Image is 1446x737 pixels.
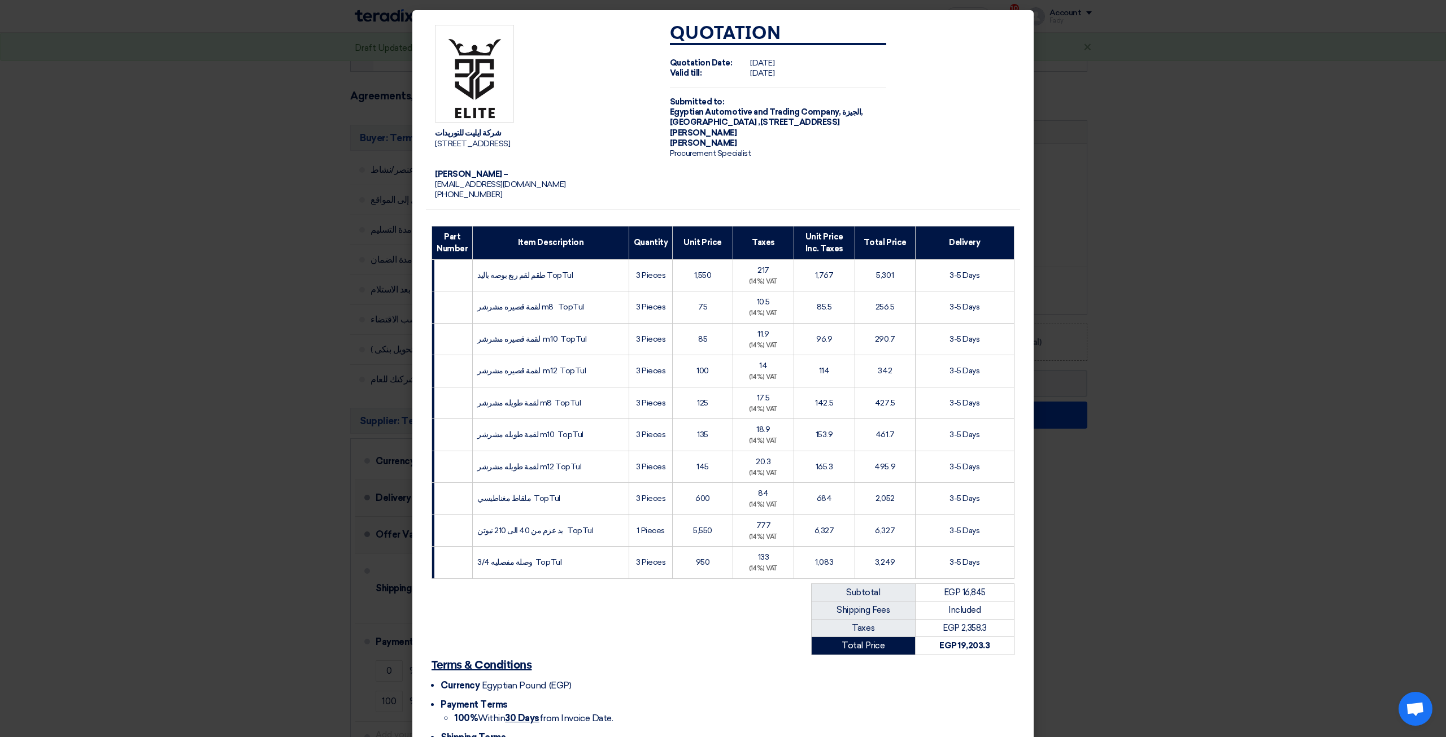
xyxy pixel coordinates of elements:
[696,462,709,472] span: 145
[738,309,789,319] div: (14%) VAT
[441,699,508,710] span: Payment Terms
[505,713,539,723] u: 30 Days
[758,552,769,562] span: 133
[875,398,895,408] span: 427.5
[950,526,979,535] span: 3-5 Days
[812,619,916,637] td: Taxes
[756,425,770,434] span: 18.9
[477,334,586,344] span: لقمة قصيره مشرشر m10 TopTul
[738,500,789,510] div: (14%) VAT
[812,637,916,655] td: Total Price
[637,526,664,535] span: 1 Pieces
[759,361,767,370] span: 14
[756,457,770,466] span: 20.3
[950,557,979,567] span: 3-5 Days
[750,58,774,68] span: [DATE]
[817,494,832,503] span: 684
[875,557,895,567] span: 3,249
[876,271,894,280] span: 5,301
[738,405,789,415] div: (14%) VAT
[477,557,561,567] span: وصلة مفصليه 3/4 TopTul
[477,430,583,439] span: لقمة طويله مشرشر m10 TopTul
[670,97,725,107] strong: Submitted to:
[816,462,833,472] span: 165.3
[875,526,895,535] span: 6,327
[733,226,794,259] th: Taxes
[757,393,770,403] span: 17.5
[915,583,1014,601] td: EGP 16,845
[694,271,712,280] span: 1,550
[950,430,979,439] span: 3-5 Days
[477,271,573,280] span: طقم لقم ربع بوصه باليد TopTul
[855,226,915,259] th: Total Price
[670,58,733,68] strong: Quotation Date:
[950,271,979,280] span: 3-5 Days
[738,533,789,542] div: (14%) VAT
[876,494,895,503] span: 2,052
[697,430,708,439] span: 135
[636,271,665,280] span: 3 Pieces
[673,226,733,259] th: Unit Price
[950,366,979,376] span: 3-5 Days
[950,398,979,408] span: 3-5 Days
[950,334,979,344] span: 3-5 Days
[454,713,478,723] strong: 100%
[696,557,710,567] span: 950
[757,297,770,307] span: 10.5
[435,190,502,199] span: [PHONE_NUMBER]
[738,373,789,382] div: (14%) VAT
[738,564,789,574] div: (14%) VAT
[738,341,789,351] div: (14%) VAT
[698,334,707,344] span: 85
[435,169,652,180] div: [PERSON_NAME] –
[943,623,986,633] span: EGP 2,358.3
[670,107,841,117] span: Egyptian Automotive and Trading Company,
[432,226,473,259] th: Part Number
[738,277,789,287] div: (14%) VAT
[757,329,769,339] span: 11.9
[738,437,789,446] div: (14%) VAT
[812,583,916,601] td: Subtotal
[950,494,979,503] span: 3-5 Days
[670,138,737,148] span: [PERSON_NAME]
[441,680,480,691] span: Currency
[815,557,833,567] span: 1,083
[948,605,981,615] span: Included
[636,494,665,503] span: 3 Pieces
[815,271,834,280] span: 1,767
[636,398,665,408] span: 3 Pieces
[435,128,652,138] div: شركة ايليت للتوريدات
[695,494,710,503] span: 600
[636,302,665,312] span: 3 Pieces
[915,226,1014,259] th: Delivery
[670,107,863,137] span: الجيزة, [GEOGRAPHIC_DATA] ,[STREET_ADDRESS][PERSON_NAME]
[950,462,979,472] span: 3-5 Days
[875,334,895,344] span: 290.7
[878,366,892,376] span: 342
[670,149,751,158] span: Procurement Specialist
[815,398,833,408] span: 142.5
[670,68,702,78] strong: Valid till:
[698,302,707,312] span: 75
[750,68,774,78] span: [DATE]
[473,226,629,259] th: Item Description
[636,557,665,567] span: 3 Pieces
[693,526,712,535] span: 5,550
[636,462,665,472] span: 3 Pieces
[636,366,665,376] span: 3 Pieces
[816,430,833,439] span: 153.9
[819,366,830,376] span: 114
[477,526,593,535] span: يد عزم من 40 الى 210 نيوتن TopTul
[432,660,532,671] u: Terms & Conditions
[815,526,834,535] span: 6,327
[636,334,665,344] span: 3 Pieces
[697,398,708,408] span: 125
[629,226,672,259] th: Quantity
[482,680,571,691] span: Egyptian Pound (EGP)
[794,226,855,259] th: Unit Price Inc. Taxes
[435,139,510,149] span: [STREET_ADDRESS]
[758,489,768,498] span: 84
[477,302,584,312] span: لقمة قصيره مشرشر m8 TopTul
[477,462,581,472] span: لقمة طويله مشرشر m12 TopTul
[636,430,665,439] span: 3 Pieces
